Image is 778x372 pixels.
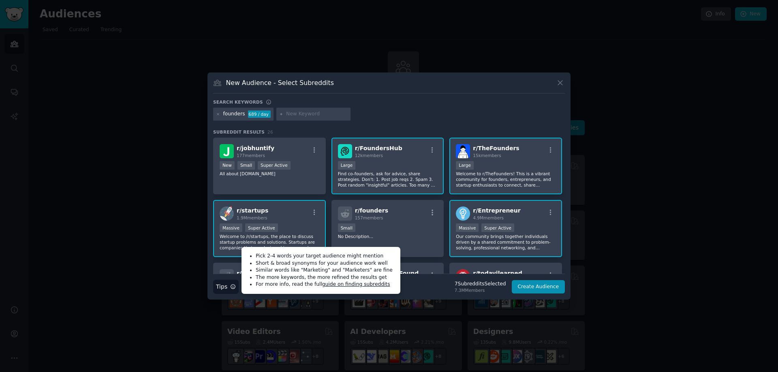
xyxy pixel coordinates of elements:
div: Massive [456,223,479,232]
h3: Search keywords [213,99,263,105]
p: Find co-founders, ask for advice, share strategies. Don't: 1. Post job reqs 2. Spam 3. Post rando... [338,171,438,188]
div: 7 Subreddit s Selected [455,281,506,288]
span: r/ SoloFounders [237,270,285,276]
span: 157 members [355,215,383,220]
span: Tips [216,283,227,291]
img: jobhuntify [220,144,234,158]
button: Create Audience [512,280,565,294]
span: r/ todayilearned [473,270,522,276]
li: Pick 2-4 words your target audience might mention [256,253,395,260]
li: For more info, read the full [256,281,395,288]
li: Short & broad synonyms for your audience work well [256,260,395,267]
img: startups [220,206,234,221]
div: Small [338,223,355,232]
span: r/ FoundersHub [355,145,402,151]
div: Super Active [258,161,291,170]
span: 12k members [355,153,383,158]
span: Subreddit Results [213,129,265,135]
div: 7.3M Members [455,287,506,293]
div: New [220,161,235,170]
img: Entrepreneur [456,206,470,221]
span: 26 [267,130,273,134]
span: r/ Entrepreneur [473,207,520,214]
p: All about [DOMAIN_NAME] [220,171,319,176]
p: No Description... [338,234,438,239]
img: TheFounders [456,144,470,158]
div: Large [456,161,474,170]
h3: New Audience - Select Subreddits [226,79,334,87]
span: 15k members [473,153,501,158]
input: New Keyword [286,111,348,118]
img: FoundersHub [338,144,352,158]
span: r/ TheFounders [473,145,519,151]
li: Similar words like "Marketing" and "Marketers" are fine [256,267,395,274]
div: Super Active [245,223,278,232]
span: r/ founders [355,207,388,214]
button: Tips [213,280,239,294]
p: Our community brings together individuals driven by a shared commitment to problem-solving, profe... [456,234,556,251]
span: 1.9M members [237,215,267,220]
span: 177 members [237,153,265,158]
div: Super Active [481,223,514,232]
div: Small [237,161,255,170]
div: founders [223,111,245,118]
div: 689 / day [248,111,271,118]
span: r/ jobhuntify [237,145,274,151]
li: The more keywords, the more refined the results get [256,274,395,281]
img: todayilearned [456,269,470,283]
span: 4.9M members [473,215,504,220]
p: Welcome to r/TheFounders! This is a vibrant community for founders, entrepreneurs, and startup en... [456,171,556,188]
div: Massive [220,223,242,232]
span: r/ startups [237,207,268,214]
div: Large [338,161,356,170]
p: Welcome to /r/startups, the place to discuss startup problems and solutions. Startups are compani... [220,234,319,251]
a: guide on finding subreddits [322,281,390,287]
